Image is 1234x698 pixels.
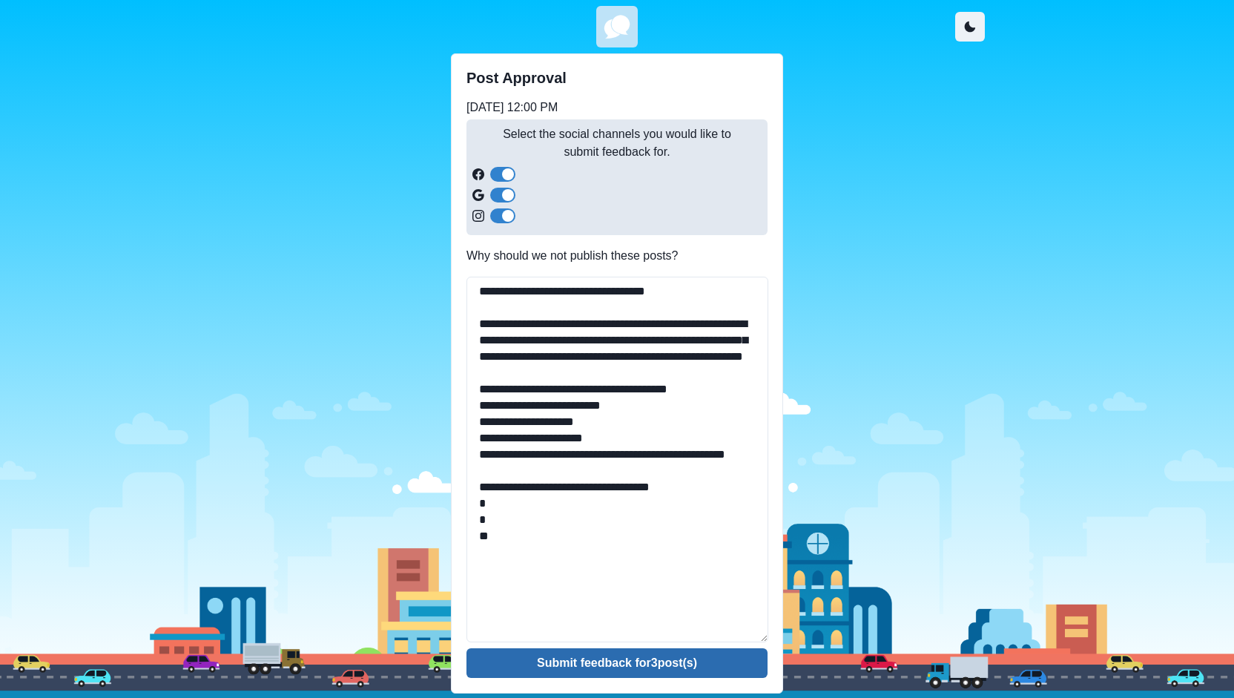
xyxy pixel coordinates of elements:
button: Toggle Mode [955,12,985,42]
p: Why should we not publish these posts? [466,247,768,265]
p: Select the social channels you would like to submit feedback for. [472,125,762,161]
img: u8dYElcwoIgCIIgCIIgCIIgCIIgCIIgCIIgCIIgCIIgCIIgCIIgCIIgCIIgCIIgCIKgBfgfhTKg+uHK8RYAAAAASUVORK5CYII= [599,9,635,45]
h2: Post Approval [466,69,768,87]
p: [DATE] 12:00 PM [466,99,768,116]
button: Submit feedback for3post(s) [466,648,768,678]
